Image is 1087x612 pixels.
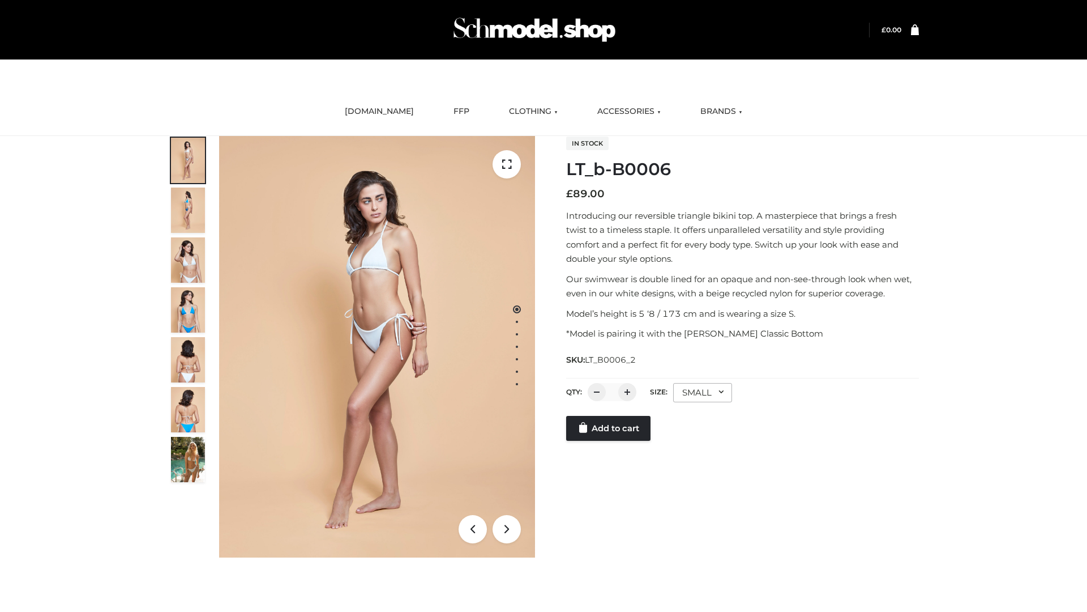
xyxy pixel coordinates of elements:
[650,388,667,396] label: Size:
[445,99,478,124] a: FFP
[219,136,535,558] img: LT_b-B0006
[171,138,205,183] img: ArielClassicBikiniTop_CloudNine_AzureSky_OW114ECO_1-scaled.jpg
[566,353,637,367] span: SKU:
[673,383,732,402] div: SMALL
[881,25,901,34] bdi: 0.00
[881,25,901,34] a: £0.00
[585,355,636,365] span: LT_B0006_2
[171,287,205,333] img: ArielClassicBikiniTop_CloudNine_AzureSky_OW114ECO_4-scaled.jpg
[881,25,886,34] span: £
[336,99,422,124] a: [DOMAIN_NAME]
[566,388,582,396] label: QTY:
[692,99,751,124] a: BRANDS
[566,272,919,301] p: Our swimwear is double lined for an opaque and non-see-through look when wet, even in our white d...
[566,307,919,321] p: Model’s height is 5 ‘8 / 173 cm and is wearing a size S.
[171,387,205,432] img: ArielClassicBikiniTop_CloudNine_AzureSky_OW114ECO_8-scaled.jpg
[500,99,566,124] a: CLOTHING
[566,416,651,441] a: Add to cart
[171,437,205,482] img: Arieltop_CloudNine_AzureSky2.jpg
[566,159,919,180] h1: LT_b-B0006
[171,237,205,283] img: ArielClassicBikiniTop_CloudNine_AzureSky_OW114ECO_3-scaled.jpg
[171,337,205,382] img: ArielClassicBikiniTop_CloudNine_AzureSky_OW114ECO_7-scaled.jpg
[450,7,619,52] img: Schmodel Admin 964
[566,209,919,266] p: Introducing our reversible triangle bikini top. A masterpiece that brings a fresh twist to a time...
[589,99,669,124] a: ACCESSORIES
[171,188,205,233] img: ArielClassicBikiniTop_CloudNine_AzureSky_OW114ECO_2-scaled.jpg
[566,188,605,200] bdi: 89.00
[566,137,609,150] span: In stock
[566,188,573,200] span: £
[566,326,919,341] p: *Model is pairing it with the [PERSON_NAME] Classic Bottom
